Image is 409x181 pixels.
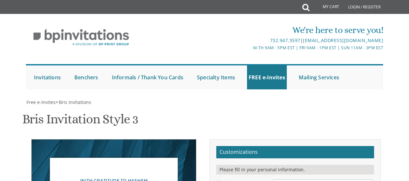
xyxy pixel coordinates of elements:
img: BP Invitation Loft [26,24,137,51]
a: Specialty Items [195,65,237,89]
div: | [145,37,383,44]
a: FREE e-Invites [247,65,287,89]
a: Benchers [73,65,100,89]
span: Bris Invitations [59,99,91,105]
a: My Cart [309,1,344,14]
iframe: chat widget [382,155,403,175]
div: M-Th 9am - 5pm EST | Fri 9am - 1pm EST | Sun 11am - 3pm EST [145,44,383,51]
span: Free e-Invites [27,99,56,105]
a: Invitations [32,65,62,89]
div: We're here to serve you! [145,24,383,37]
a: Informals / Thank You Cards [110,65,185,89]
a: 732.947.3597 [270,37,300,43]
h1: Bris Invitation Style 3 [22,112,138,131]
a: Bris Invitations [58,99,91,105]
span: > [56,99,91,105]
a: [EMAIL_ADDRESS][DOMAIN_NAME] [303,37,383,43]
a: Mailing Services [297,65,341,89]
a: Free e-Invites [26,99,56,105]
h2: Customizations [216,146,374,158]
div: Please fill in your personal information. [216,165,374,175]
